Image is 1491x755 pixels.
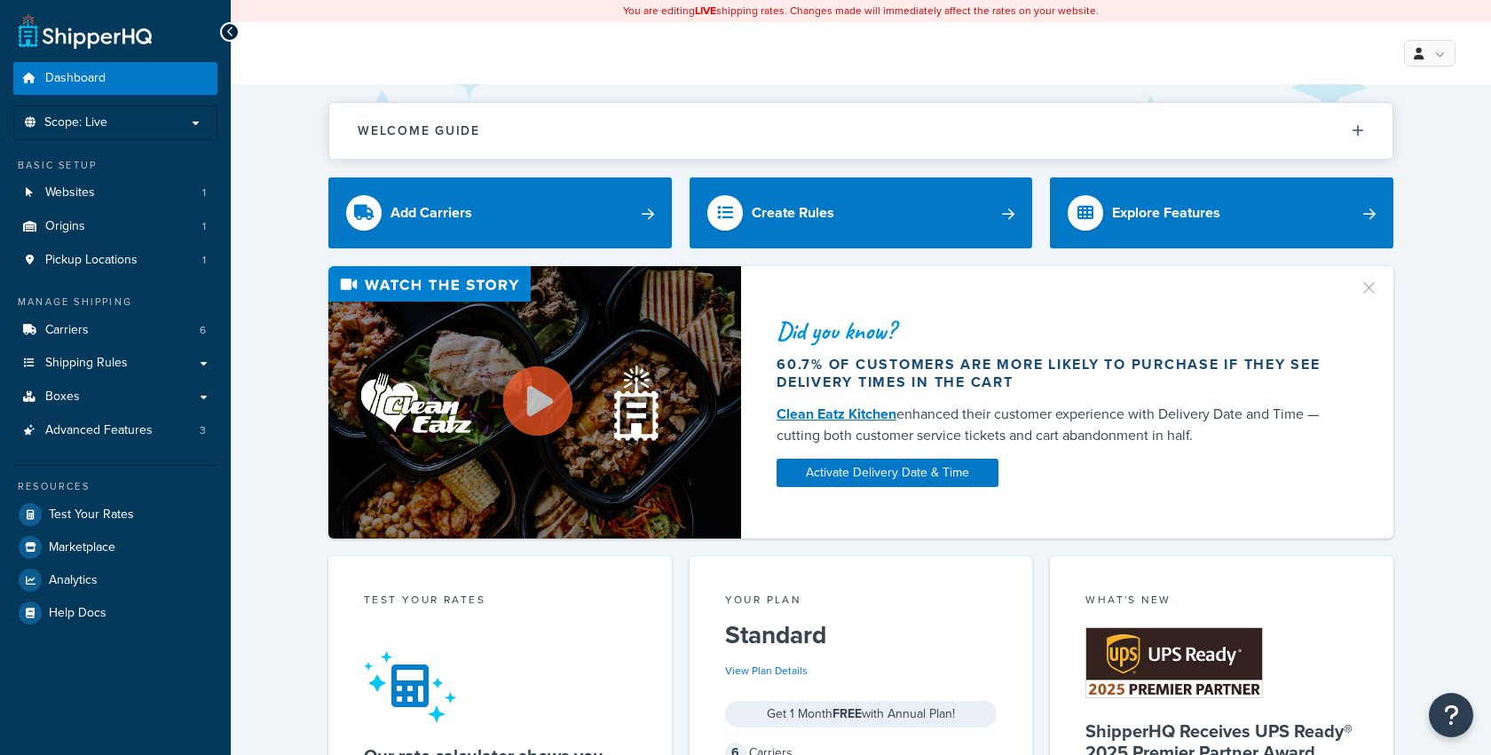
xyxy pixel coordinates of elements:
[13,62,217,95] a: Dashboard
[49,606,106,621] span: Help Docs
[202,185,206,201] span: 1
[45,253,138,268] span: Pickup Locations
[1085,592,1358,612] div: What's New
[45,356,128,371] span: Shipping Rules
[777,404,896,424] a: Clean Eatz Kitchen
[13,210,217,243] li: Origins
[777,404,1337,446] div: enhanced their customer experience with Delivery Date and Time — cutting both customer service ti...
[13,414,217,447] li: Advanced Features
[13,381,217,413] a: Boxes
[13,597,217,629] a: Help Docs
[364,592,636,612] div: Test your rates
[13,414,217,447] a: Advanced Features3
[44,115,107,130] span: Scope: Live
[690,177,1033,248] a: Create Rules
[13,210,217,243] a: Origins1
[13,347,217,380] a: Shipping Rules
[725,663,808,679] a: View Plan Details
[45,389,80,405] span: Boxes
[200,423,206,438] span: 3
[13,314,217,347] a: Carriers6
[777,356,1337,391] div: 60.7% of customers are more likely to purchase if they see delivery times in the cart
[45,185,95,201] span: Websites
[13,177,217,209] a: Websites1
[45,219,85,234] span: Origins
[725,592,998,612] div: Your Plan
[13,531,217,563] a: Marketplace
[777,459,998,487] a: Activate Delivery Date & Time
[13,564,217,596] a: Analytics
[202,253,206,268] span: 1
[329,103,1392,159] button: Welcome Guide
[13,314,217,347] li: Carriers
[13,295,217,310] div: Manage Shipping
[328,266,741,539] img: Video thumbnail
[695,3,716,19] b: LIVE
[45,423,153,438] span: Advanced Features
[13,158,217,173] div: Basic Setup
[13,177,217,209] li: Websites
[13,244,217,277] li: Pickup Locations
[1429,693,1473,737] button: Open Resource Center
[390,201,472,225] div: Add Carriers
[45,323,89,338] span: Carriers
[725,621,998,649] h5: Standard
[202,219,206,234] span: 1
[328,177,672,248] a: Add Carriers
[1112,201,1220,225] div: Explore Features
[725,701,998,727] div: Get 1 Month with Annual Plan!
[45,71,106,86] span: Dashboard
[13,479,217,494] div: Resources
[49,540,115,555] span: Marketplace
[832,704,862,723] strong: FREE
[200,323,206,338] span: 6
[1050,177,1393,248] a: Explore Features
[49,573,98,588] span: Analytics
[49,507,134,523] span: Test Your Rates
[13,244,217,277] a: Pickup Locations1
[13,499,217,531] a: Test Your Rates
[777,319,1337,343] div: Did you know?
[358,124,480,138] h2: Welcome Guide
[752,201,834,225] div: Create Rules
